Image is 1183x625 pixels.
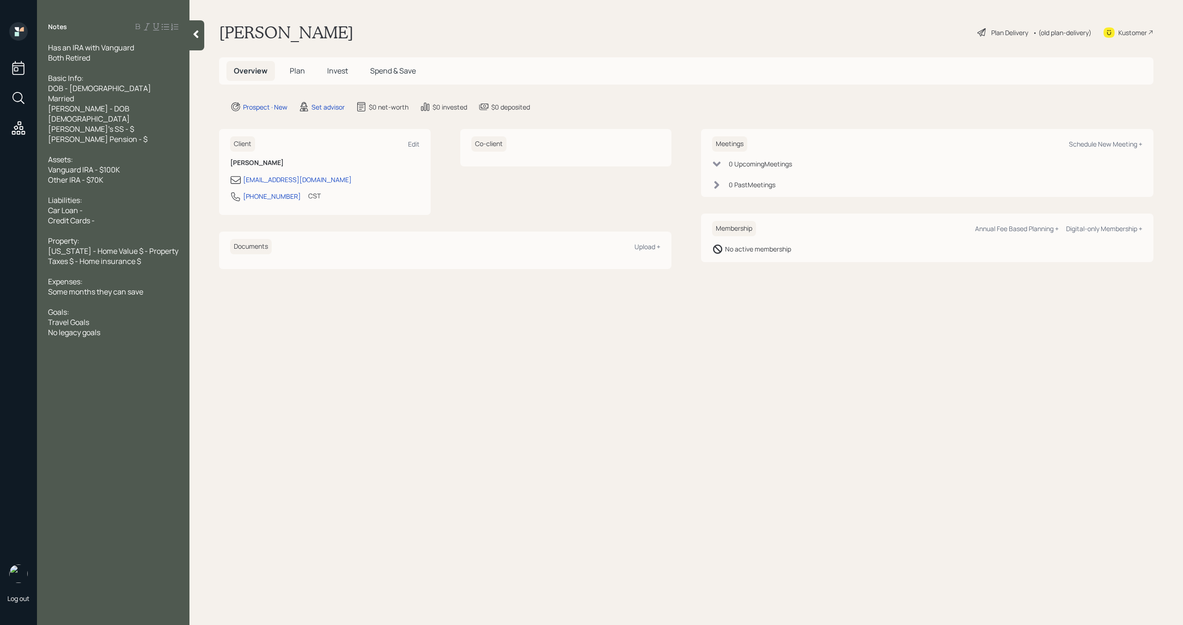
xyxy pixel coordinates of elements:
div: Prospect · New [243,102,287,112]
span: Invest [327,66,348,76]
span: [PERSON_NAME]'s SS - $ [48,124,134,134]
span: [PERSON_NAME] Pension - $ [48,134,147,144]
h6: Meetings [712,136,747,152]
div: 0 Upcoming Meeting s [729,159,792,169]
span: Basic Info: [48,73,84,83]
h6: Client [230,136,255,152]
h6: Membership [712,221,756,236]
div: Schedule New Meeting + [1069,140,1142,148]
div: $0 deposited [491,102,530,112]
span: Car Loan - [48,205,83,215]
div: $0 net-worth [369,102,409,112]
div: Plan Delivery [991,28,1028,37]
h6: Co-client [471,136,506,152]
span: Plan [290,66,305,76]
span: Liabilities: [48,195,82,205]
div: 0 Past Meeting s [729,180,775,190]
span: Some months they can save [48,287,143,297]
h1: [PERSON_NAME] [219,22,354,43]
span: Credit Cards - [48,215,95,226]
div: No active membership [725,244,791,254]
div: Edit [408,140,420,148]
div: [PHONE_NUMBER] [243,191,301,201]
span: Other IRA - $70K [48,175,104,185]
div: • (old plan-delivery) [1033,28,1092,37]
span: Travel Goals [48,317,89,327]
div: $0 invested [433,102,467,112]
span: Has an IRA with Vanguard [48,43,134,53]
div: [EMAIL_ADDRESS][DOMAIN_NAME] [243,175,352,184]
span: Both Retired [48,53,90,63]
div: Set advisor [311,102,345,112]
span: Married [48,93,74,104]
div: CST [308,191,321,201]
div: Digital-only Membership + [1066,224,1142,233]
div: Kustomer [1118,28,1147,37]
span: Goals: [48,307,69,317]
span: Property: [48,236,79,246]
label: Notes [48,22,67,31]
span: Assets: [48,154,73,165]
h6: [PERSON_NAME] [230,159,420,167]
div: Annual Fee Based Planning + [975,224,1059,233]
span: Spend & Save [370,66,416,76]
span: DOB - [DEMOGRAPHIC_DATA] [48,83,151,93]
h6: Documents [230,239,272,254]
div: Upload + [634,242,660,251]
span: Overview [234,66,268,76]
img: michael-russo-headshot.png [9,564,28,583]
span: [US_STATE] - Home Value $ - Property Taxes $ - Home insurance $ [48,246,180,266]
div: Log out [7,594,30,603]
span: No legacy goals [48,327,100,337]
span: Vanguard IRA - $100K [48,165,120,175]
span: Expenses: [48,276,83,287]
span: [PERSON_NAME] - DOB [DEMOGRAPHIC_DATA] [48,104,131,124]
